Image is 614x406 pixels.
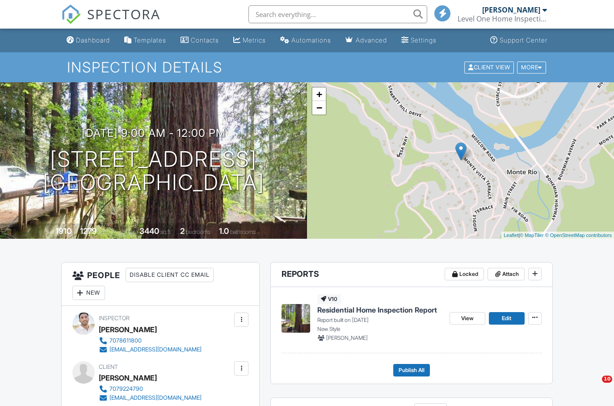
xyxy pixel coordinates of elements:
[80,226,97,236] div: 1279
[63,32,114,49] a: Dashboard
[487,32,551,49] a: Support Center
[99,385,202,393] a: 7079224790
[277,32,335,49] a: Automations (Basic)
[67,59,547,75] h1: Inspection Details
[99,371,157,385] div: [PERSON_NAME]
[458,14,547,23] div: Level One Home Inspection
[61,12,160,31] a: SPECTORA
[482,5,540,14] div: [PERSON_NAME]
[243,36,266,44] div: Metrics
[398,32,440,49] a: Settings
[43,148,265,195] h1: [STREET_ADDRESS] [GEOGRAPHIC_DATA]
[82,127,226,139] h3: [DATE] 9:00 am - 12:00 pm
[76,36,110,44] div: Dashboard
[99,336,202,345] a: 7078611800
[545,233,612,238] a: © OpenStreetMap contributors
[99,393,202,402] a: [EMAIL_ADDRESS][DOMAIN_NAME]
[248,5,427,23] input: Search everything...
[602,376,612,383] span: 10
[139,226,159,236] div: 3440
[177,32,223,49] a: Contacts
[356,36,387,44] div: Advanced
[219,226,229,236] div: 1.0
[342,32,391,49] a: Advanced
[134,36,166,44] div: Templates
[463,63,516,70] a: Client View
[61,4,81,24] img: The Best Home Inspection Software - Spectora
[99,315,130,321] span: Inspector
[501,232,614,239] div: |
[99,323,157,336] div: [PERSON_NAME]
[230,32,269,49] a: Metrics
[126,268,214,282] div: Disable Client CC Email
[312,101,326,114] a: Zoom out
[72,286,105,300] div: New
[109,337,142,344] div: 7078611800
[160,228,172,235] span: sq.ft.
[411,36,437,44] div: Settings
[464,61,514,73] div: Client View
[500,36,547,44] div: Support Center
[119,228,138,235] span: Lot Size
[55,226,71,236] div: 1910
[291,36,331,44] div: Automations
[44,228,54,235] span: Built
[312,88,326,101] a: Zoom in
[109,394,202,402] div: [EMAIL_ADDRESS][DOMAIN_NAME]
[230,228,256,235] span: bathrooms
[87,4,160,23] span: SPECTORA
[98,228,111,235] span: sq. ft.
[99,364,118,370] span: Client
[517,61,546,73] div: More
[121,32,170,49] a: Templates
[584,376,605,397] iframe: Intercom live chat
[109,346,202,353] div: [EMAIL_ADDRESS][DOMAIN_NAME]
[504,233,518,238] a: Leaflet
[180,226,185,236] div: 2
[520,233,544,238] a: © MapTiler
[62,262,259,306] h3: People
[109,385,143,393] div: 7079224790
[191,36,219,44] div: Contacts
[186,228,210,235] span: bedrooms
[99,345,202,354] a: [EMAIL_ADDRESS][DOMAIN_NAME]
